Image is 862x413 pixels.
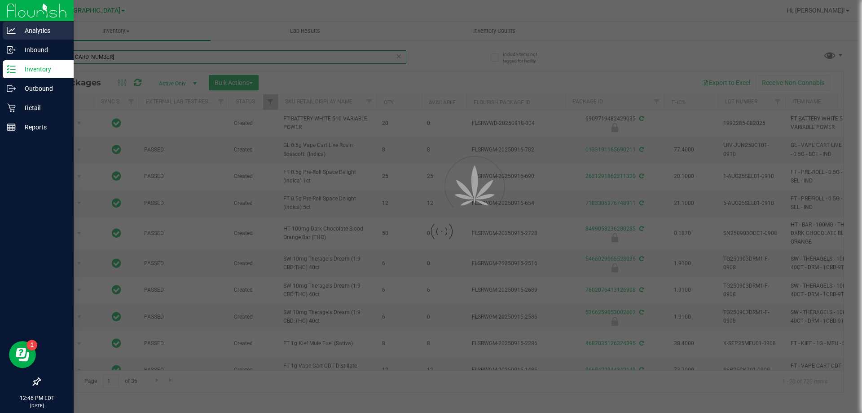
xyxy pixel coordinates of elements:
[16,64,70,75] p: Inventory
[7,45,16,54] inline-svg: Inbound
[16,102,70,113] p: Retail
[4,402,70,409] p: [DATE]
[16,83,70,94] p: Outbound
[4,394,70,402] p: 12:46 PM EDT
[7,26,16,35] inline-svg: Analytics
[7,103,16,112] inline-svg: Retail
[16,122,70,133] p: Reports
[7,65,16,74] inline-svg: Inventory
[9,341,36,368] iframe: Resource center
[26,340,37,351] iframe: Resource center unread badge
[7,84,16,93] inline-svg: Outbound
[7,123,16,132] inline-svg: Reports
[16,25,70,36] p: Analytics
[16,44,70,55] p: Inbound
